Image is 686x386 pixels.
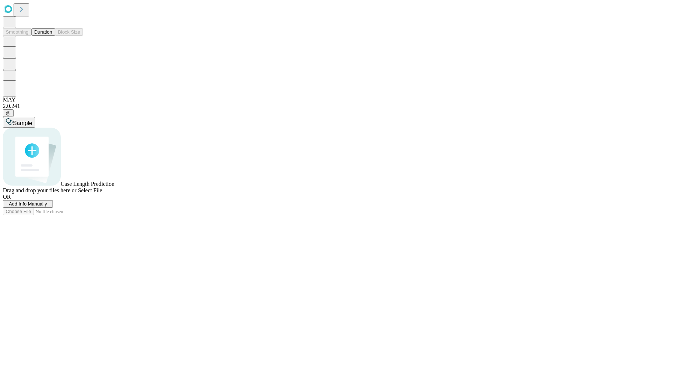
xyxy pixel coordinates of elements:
[3,200,53,208] button: Add Info Manually
[3,103,683,109] div: 2.0.241
[31,28,55,36] button: Duration
[3,28,31,36] button: Smoothing
[13,120,32,126] span: Sample
[55,28,83,36] button: Block Size
[9,201,47,207] span: Add Info Manually
[3,96,683,103] div: MAY
[6,110,11,116] span: @
[78,187,102,193] span: Select File
[3,109,14,117] button: @
[3,117,35,128] button: Sample
[61,181,114,187] span: Case Length Prediction
[3,194,11,200] span: OR
[3,187,76,193] span: Drag and drop your files here or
